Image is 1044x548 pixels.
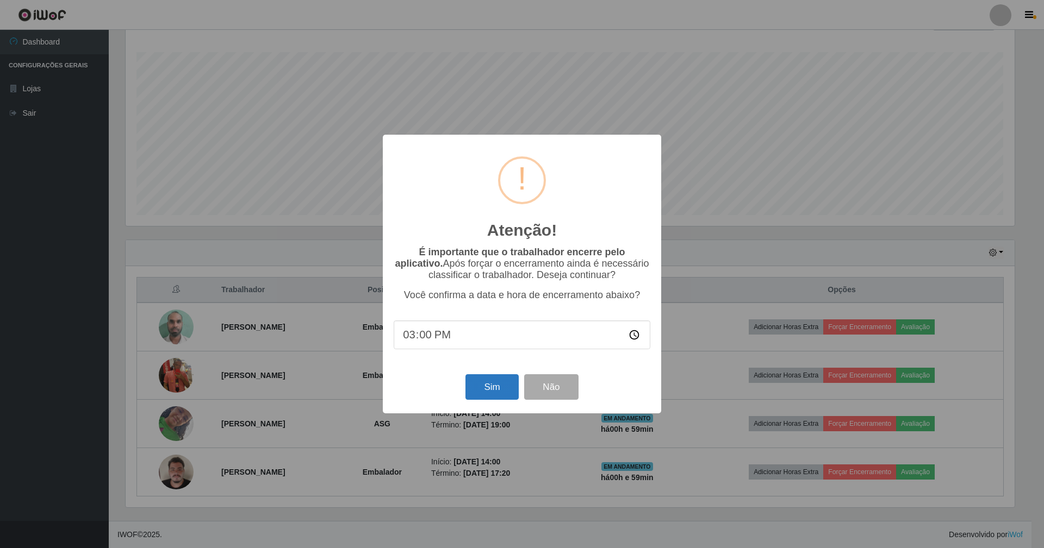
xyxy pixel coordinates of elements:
[394,247,650,281] p: Após forçar o encerramento ainda é necessário classificar o trabalhador. Deseja continuar?
[394,289,650,301] p: Você confirma a data e hora de encerramento abaixo?
[395,247,625,269] b: É importante que o trabalhador encerre pelo aplicativo.
[524,374,578,400] button: Não
[487,221,557,240] h2: Atenção!
[465,374,518,400] button: Sim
